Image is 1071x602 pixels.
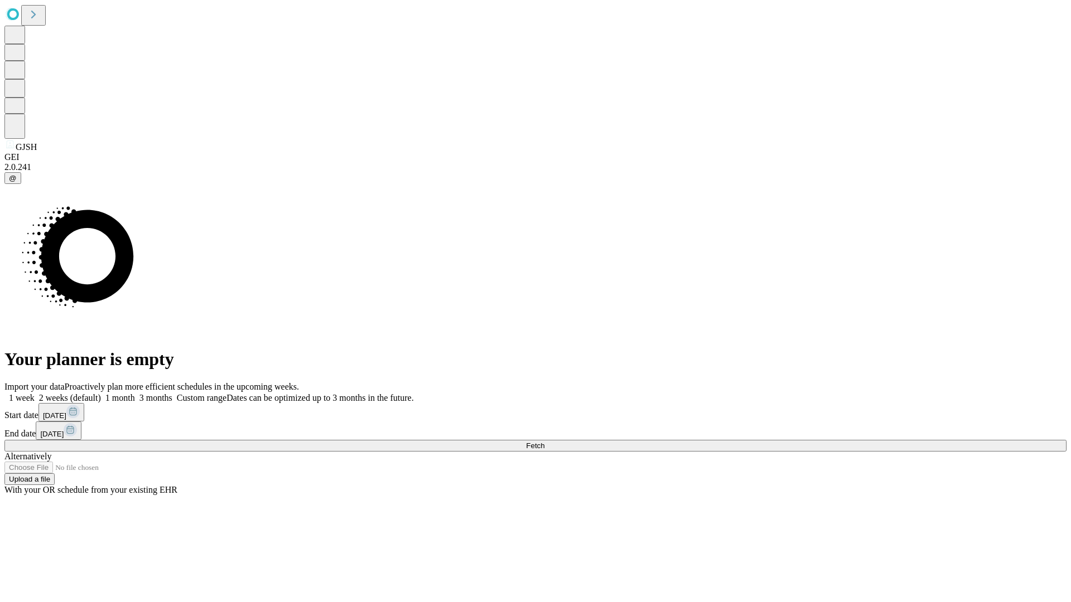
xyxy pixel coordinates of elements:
button: [DATE] [38,403,84,421]
div: 2.0.241 [4,162,1067,172]
span: Import your data [4,382,65,391]
span: Fetch [526,441,544,450]
span: [DATE] [43,411,66,420]
button: @ [4,172,21,184]
button: Fetch [4,440,1067,452]
span: With your OR schedule from your existing EHR [4,485,177,494]
span: Proactively plan more efficient schedules in the upcoming weeks. [65,382,299,391]
div: GEI [4,152,1067,162]
span: Custom range [177,393,226,402]
span: Alternatively [4,452,51,461]
span: 3 months [139,393,172,402]
span: Dates can be optimized up to 3 months in the future. [226,393,413,402]
span: @ [9,174,17,182]
span: GJSH [16,142,37,152]
button: Upload a file [4,473,55,485]
span: 1 month [105,393,135,402]
span: 2 weeks (default) [39,393,101,402]
span: 1 week [9,393,35,402]
span: [DATE] [40,430,64,438]
button: [DATE] [36,421,81,440]
div: Start date [4,403,1067,421]
div: End date [4,421,1067,440]
h1: Your planner is empty [4,349,1067,370]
